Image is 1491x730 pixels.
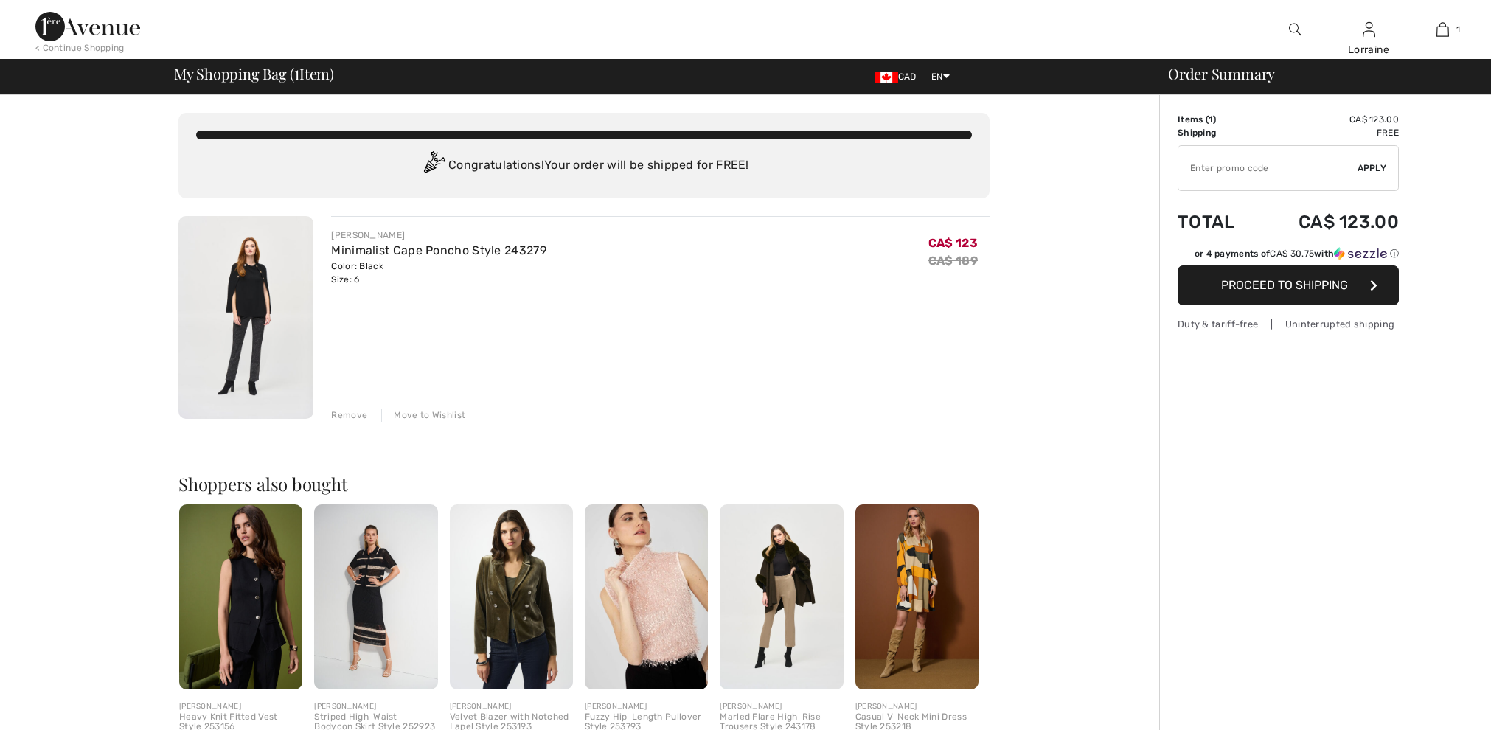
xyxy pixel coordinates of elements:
img: Fuzzy Hip-Length Pullover Style 253793 [585,504,708,689]
img: Velvet Blazer with Notched Lapel Style 253193 [450,504,573,689]
div: Move to Wishlist [381,409,465,422]
img: Marled Flare High-Rise Trousers Style 243178 [720,504,843,689]
img: My Bag [1436,21,1449,38]
button: Proceed to Shipping [1178,265,1399,305]
div: or 4 payments of with [1195,247,1399,260]
span: CA$ 123 [928,236,978,250]
img: search the website [1289,21,1301,38]
div: Color: Black Size: 6 [331,260,546,286]
div: Remove [331,409,367,422]
h2: Shoppers also bought [178,475,990,493]
a: Minimalist Cape Poncho Style 243279 [331,243,546,257]
td: CA$ 123.00 [1258,197,1399,247]
td: Free [1258,126,1399,139]
div: Lorraine [1332,42,1405,58]
div: or 4 payments ofCA$ 30.75withSezzle Click to learn more about Sezzle [1178,247,1399,265]
span: Proceed to Shipping [1221,278,1348,292]
a: Sign In [1363,22,1375,36]
img: Canadian Dollar [875,72,898,83]
span: 1 [294,63,299,82]
img: 1ère Avenue [35,12,140,41]
img: Heavy Knit Fitted Vest Style 253156 [179,504,302,689]
input: Promo code [1178,146,1358,190]
div: [PERSON_NAME] [331,229,546,242]
div: [PERSON_NAME] [720,701,843,712]
img: Congratulation2.svg [419,151,448,181]
span: 1 [1209,114,1213,125]
span: My Shopping Bag ( Item) [174,66,334,81]
img: Sezzle [1334,247,1387,260]
span: CA$ 30.75 [1270,248,1314,259]
span: Apply [1358,161,1387,175]
img: My Info [1363,21,1375,38]
div: [PERSON_NAME] [855,701,979,712]
a: 1 [1406,21,1478,38]
span: 1 [1456,23,1460,36]
div: Duty & tariff-free | Uninterrupted shipping [1178,317,1399,331]
div: Order Summary [1150,66,1482,81]
span: EN [931,72,950,82]
td: CA$ 123.00 [1258,113,1399,126]
td: Shipping [1178,126,1258,139]
s: CA$ 189 [928,254,978,268]
td: Total [1178,197,1258,247]
td: Items ( ) [1178,113,1258,126]
img: Minimalist Cape Poncho Style 243279 [178,216,313,419]
div: [PERSON_NAME] [179,701,302,712]
div: Congratulations! Your order will be shipped for FREE! [196,151,972,181]
div: < Continue Shopping [35,41,125,55]
div: [PERSON_NAME] [314,701,437,712]
span: CAD [875,72,922,82]
img: Casual V-Neck Mini Dress Style 253218 [855,504,979,689]
img: Striped High-Waist Bodycon Skirt Style 252923 [314,504,437,689]
div: [PERSON_NAME] [450,701,573,712]
div: [PERSON_NAME] [585,701,708,712]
